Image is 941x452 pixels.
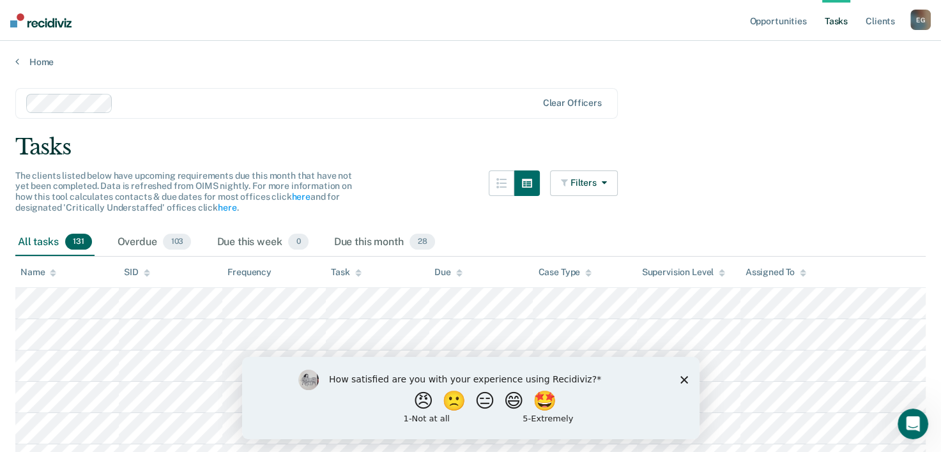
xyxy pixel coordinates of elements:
div: Due this month28 [332,229,438,257]
div: E G [910,10,931,30]
div: Tasks [15,134,926,160]
div: Task [331,267,361,278]
div: Name [20,267,56,278]
div: Due [434,267,463,278]
a: here [218,202,236,213]
span: 103 [163,234,191,250]
span: 28 [409,234,434,250]
div: All tasks131 [15,229,95,257]
iframe: Intercom live chat [898,409,928,439]
a: Home [15,56,926,68]
div: Frequency [227,267,272,278]
button: Filters [550,170,618,196]
div: SID [124,267,150,278]
button: EG [910,10,931,30]
div: Clear officers [543,98,602,109]
span: 0 [288,234,308,250]
div: Due this week0 [214,229,310,257]
iframe: Survey by Kim from Recidiviz [242,357,700,439]
div: Assigned To [746,267,806,278]
span: 131 [65,234,92,250]
div: Case Type [538,267,592,278]
div: Overdue103 [115,229,194,257]
div: Supervision Level [642,267,726,278]
span: The clients listed below have upcoming requirements due this month that have not yet been complet... [15,170,352,213]
img: Recidiviz [10,13,72,27]
a: here [291,192,310,202]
